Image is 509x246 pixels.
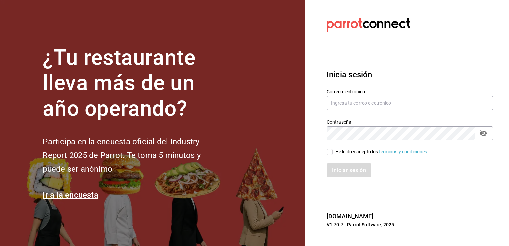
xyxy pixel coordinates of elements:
label: Contraseña [327,119,493,124]
a: [DOMAIN_NAME] [327,213,374,220]
a: Términos y condiciones. [378,149,429,154]
h2: Participa en la encuesta oficial del Industry Report 2025 de Parrot. Te toma 5 minutos y puede se... [43,135,223,176]
label: Correo electrónico [327,89,493,94]
h1: ¿Tu restaurante lleva más de un año operando? [43,45,223,122]
button: passwordField [478,128,489,139]
input: Ingresa tu correo electrónico [327,96,493,110]
a: Ir a la encuesta [43,190,98,200]
h3: Inicia sesión [327,69,493,81]
div: He leído y acepto los [335,148,429,155]
p: V1.70.7 - Parrot Software, 2025. [327,221,493,228]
